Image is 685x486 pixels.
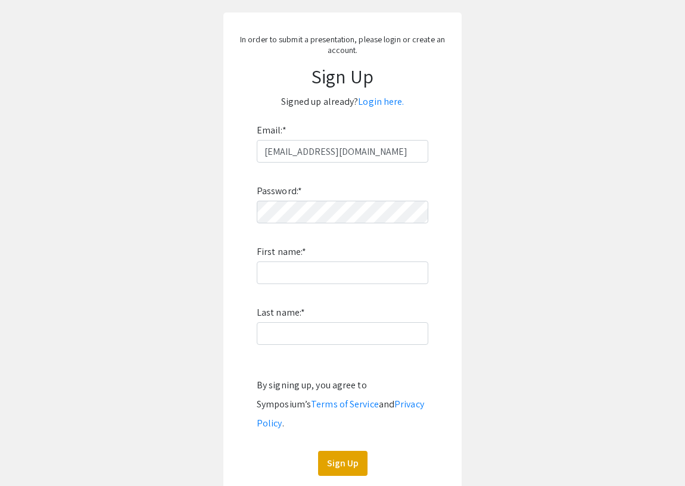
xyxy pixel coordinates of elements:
[257,121,287,140] label: Email:
[257,242,306,261] label: First name:
[257,303,305,322] label: Last name:
[235,34,450,55] p: In order to submit a presentation, please login or create an account.
[257,376,428,433] div: By signing up, you agree to Symposium’s and .
[9,432,51,477] iframe: Chat
[235,92,450,111] p: Signed up already?
[311,398,379,410] a: Terms of Service
[257,398,424,429] a: Privacy Policy
[358,95,404,108] a: Login here.
[318,451,368,476] button: Sign Up
[235,65,450,88] h1: Sign Up
[257,182,302,201] label: Password:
